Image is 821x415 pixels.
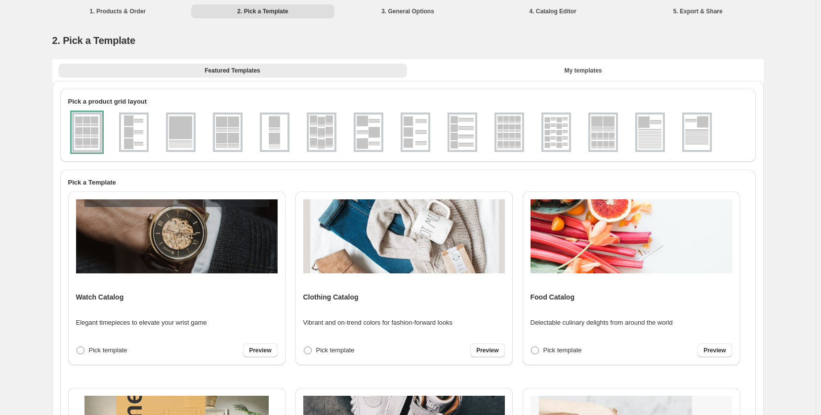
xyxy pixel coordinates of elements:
[249,346,271,354] span: Preview
[89,346,127,354] span: Pick template
[68,97,748,107] h2: Pick a product grid layout
[470,343,504,357] a: Preview
[262,114,287,150] img: g1x2v1
[543,114,569,150] img: g2x5v1
[698,343,732,357] a: Preview
[543,346,582,354] span: Pick template
[303,292,359,302] h4: Clothing Catalog
[531,318,673,328] p: Delectable culinary delights from around the world
[52,35,135,46] span: 2. Pick a Template
[590,114,616,150] img: g2x1_4x2v1
[316,346,355,354] span: Pick template
[215,114,241,150] img: g2x2v1
[303,318,453,328] p: Vibrant and on-trend colors for fashion-forward looks
[76,318,207,328] p: Elegant timepieces to elevate your wrist game
[637,114,663,150] img: g1x1v2
[76,292,124,302] h4: Watch Catalog
[450,114,475,150] img: g1x4v1
[243,343,277,357] a: Preview
[531,292,575,302] h4: Food Catalog
[168,114,194,150] img: g1x1v1
[703,346,726,354] span: Preview
[496,114,522,150] img: g4x4v1
[684,114,710,150] img: g1x1v3
[564,67,602,75] span: My templates
[205,67,260,75] span: Featured Templates
[121,114,147,150] img: g1x3v1
[476,346,498,354] span: Preview
[309,114,334,150] img: g3x3v2
[68,178,748,188] h2: Pick a Template
[403,114,428,150] img: g1x3v3
[356,114,381,150] img: g1x3v2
